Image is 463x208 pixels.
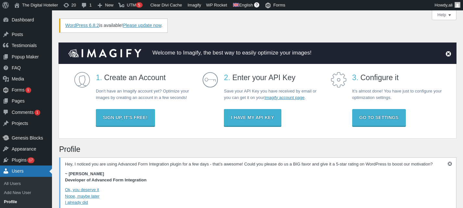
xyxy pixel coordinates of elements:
a: Imagify account page [264,95,305,100]
p: Save your API Key you have received by email or you can get it on your . [224,88,321,101]
a: Nope, maybe later [65,194,99,199]
a: Dismiss this notice [445,51,452,57]
div: is available! . [59,18,168,33]
p: Configure it [352,72,450,83]
a: I already did [65,200,88,205]
a: Sign up, It's FREE! [96,109,155,126]
h1: Profile [59,142,80,156]
span: 1 [27,88,29,92]
p: Create an Account [96,72,193,83]
span: 17 [29,158,33,162]
span: 1 [36,110,38,114]
p: Enter your API Key [224,72,321,83]
a: I have my API key [224,109,281,126]
img: en.svg [233,3,239,7]
span: ali [448,3,453,7]
a: WordPress 6.8.2 [65,23,99,28]
span: Welcome to Imagify, the best way to easily optimize your images! [152,50,312,57]
img: Imagify [68,49,141,57]
span: Showing content in: English [233,3,253,7]
span: 5 [138,3,140,7]
span: Update Available [25,87,31,93]
a: Go to Settings [352,109,406,126]
p: Hey, I noticed you are using Advanced Form Integration plugin for a few days - that’s awesome! Co... [64,160,444,168]
button: Help [432,10,457,20]
a: Ok, you deserve it [65,187,99,192]
a: Please update WordPress now [123,23,161,28]
p: Don't have an Imagify account yet? Optimize your images by creating an account in a few seconds! [96,88,193,101]
p: It’s almost done! You have just to configure your optimization settings. [352,88,450,101]
strong: ~ [PERSON_NAME] Developer of Advanced Form Integration [65,171,147,183]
